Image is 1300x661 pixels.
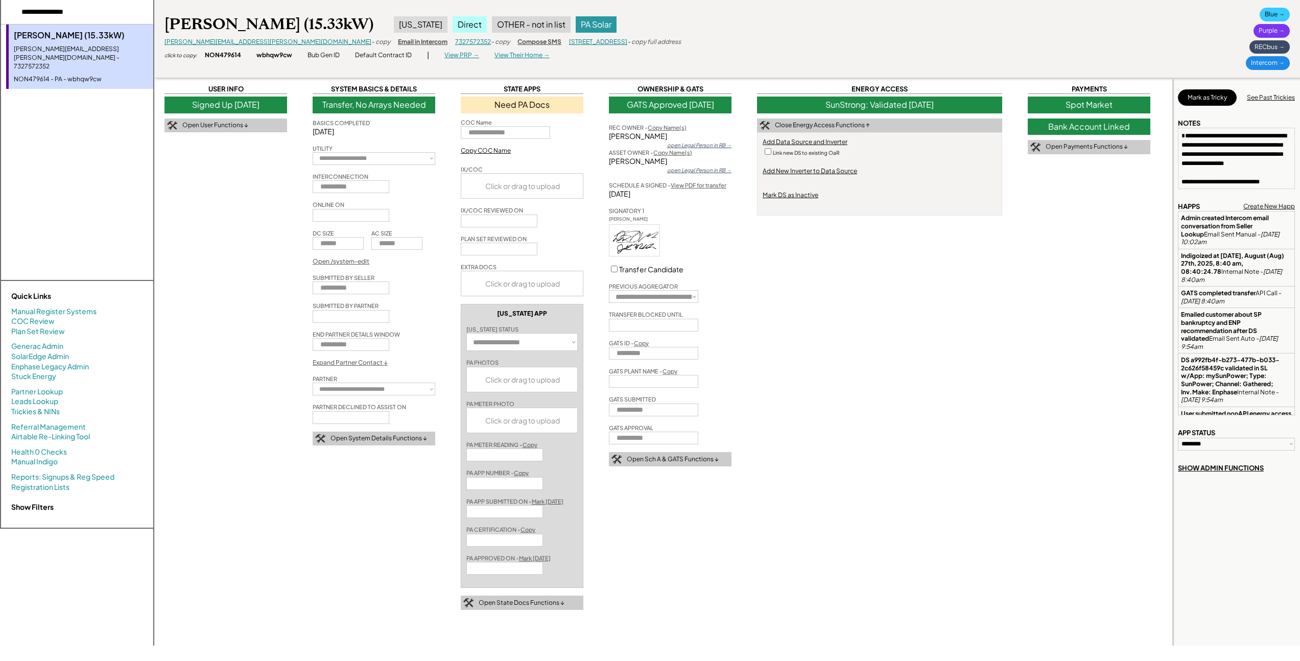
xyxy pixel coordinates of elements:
div: PA PHOTOS [466,359,499,366]
a: Stuck Energy [11,371,56,382]
a: Airtable Re-Linking Tool [11,432,90,442]
label: Transfer Candidate [619,265,683,274]
div: Add Data Source and Inverter [763,138,847,147]
div: Copy COC Name [461,147,511,155]
div: [US_STATE] APP [497,310,547,318]
u: Copy [634,340,649,346]
a: Generac Admin [11,341,63,351]
div: UTILITY [313,145,333,152]
div: PA APP NUMBER - [466,469,529,477]
img: wdPMAaz0gPMcAAAAABJRU5ErkJggg== [609,225,659,256]
div: GATS ID - [609,339,649,347]
div: View PRP → [444,51,479,60]
a: Leads Lookup [11,396,58,407]
div: GATS APPROVAL [609,424,653,432]
em: [DATE] 9:54am [1181,335,1279,350]
div: Compose SMS [517,38,561,46]
img: tool-icon.png [167,121,177,130]
strong: GATS completed transfer [1181,289,1256,297]
div: API Call - [1181,289,1292,305]
a: Registration Lists [11,482,69,492]
a: Partner Lookup [11,387,63,397]
div: PLAN SET REVIEWED ON [461,235,527,243]
div: IX/COC [461,166,483,173]
div: GATS Approved [DATE] [609,97,731,113]
div: [PERSON_NAME] [609,131,731,141]
div: USER INFO [164,84,287,94]
div: AC SIZE [371,229,392,237]
div: [PERSON_NAME] (15.33kW) [164,14,373,34]
div: APP STATUS [1178,428,1215,437]
div: [PERSON_NAME] [609,216,660,223]
u: Copy Name(s) [648,124,687,131]
div: Internal Note - [1181,410,1292,441]
div: GATS PLANT NAME - [609,367,677,375]
div: - copy [371,38,390,46]
div: Expand Partner Contact ↓ [313,359,388,367]
div: Bank Account Linked [1028,119,1150,135]
div: Mark DS as Inactive [763,191,818,200]
div: Open Sch A & GATS Functions ↓ [627,455,719,464]
div: NOTES [1178,119,1200,128]
div: [DATE] [313,127,435,137]
div: GATS SUBMITTED [609,395,656,403]
a: [PERSON_NAME][EMAIL_ADDRESS][PERSON_NAME][DOMAIN_NAME] [164,38,371,45]
u: Copy [514,469,529,476]
div: END PARTNER DETAILS WINDOW [313,330,400,338]
div: Spot Market [1028,97,1150,113]
div: Intercom → [1246,56,1290,70]
div: - copy full address [627,38,681,46]
div: COC Name [461,119,492,126]
div: click to copy: [164,52,197,59]
div: Bub Gen ID [308,51,340,60]
div: [PERSON_NAME] [609,156,731,167]
div: Click or drag to upload [467,408,578,433]
div: [US_STATE] [394,16,447,33]
div: IX/COC REVIEWED ON [461,206,523,214]
div: HAPPS [1178,202,1200,211]
div: PREVIOUS AGGREGATOR [609,282,678,290]
img: tool-icon.png [463,598,474,607]
strong: Admin created Intercom email conversation from Seller Lookup [1181,214,1270,238]
div: Open State Docs Functions ↓ [479,599,564,607]
u: Copy Name(s) [653,149,692,156]
a: Manual Register Systems [11,306,97,317]
a: [STREET_ADDRESS] [569,38,627,45]
u: Copy [523,441,537,448]
div: Signed Up [DATE] [164,97,287,113]
div: PA CERTIFICATION - [466,526,535,533]
div: Purple → [1254,24,1290,38]
div: Internal Note - [1181,356,1292,404]
u: Copy [521,526,535,533]
div: | [427,50,429,60]
div: NON479614 [205,51,241,60]
div: Add New Inverter to Data Source [763,167,857,176]
div: [PERSON_NAME] (15.33kW) [14,30,148,41]
div: Default Contract ID [355,51,412,60]
div: PAYMENTS [1028,84,1150,94]
div: SIGNATORY 1 [609,207,644,215]
div: REC OWNER - [609,124,687,131]
em: [DATE] 8:40am [1181,268,1283,284]
a: Trickies & NINs [11,407,60,417]
a: View PDF for transfer [671,182,726,188]
div: PA APP SUBMITTED ON - [466,498,563,505]
div: open Legal Person in RB → [667,141,731,149]
div: Click or drag to upload [461,271,584,296]
a: Reports: Signups & Reg Speed [11,472,114,482]
div: Quick Links [11,291,113,301]
div: ENERGY ACCESS [757,84,1002,94]
strong: Indigoized at [DATE], August (Aug) 27th, 2025, 8:40 am, 08:40:24.78 [1181,252,1285,275]
div: Email in Intercom [398,38,447,46]
div: Create New Happ [1243,202,1295,211]
div: wbhqw9cw [256,51,292,60]
div: Blue → [1260,8,1290,21]
img: tool-icon.png [315,434,325,443]
strong: DS a992fb4f-b273-477b-b033-2c626f58459c validated in SL w/App: mySunPower; Type: SunPower; Channe... [1181,356,1280,395]
img: tool-icon.png [611,455,622,464]
div: open Legal Person in RB → [667,167,731,174]
a: Manual Indigo [11,457,58,467]
img: tool-icon.png [1030,143,1041,152]
a: COC Review [11,316,55,326]
div: SCHEDULE A SIGNED - [609,181,726,189]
